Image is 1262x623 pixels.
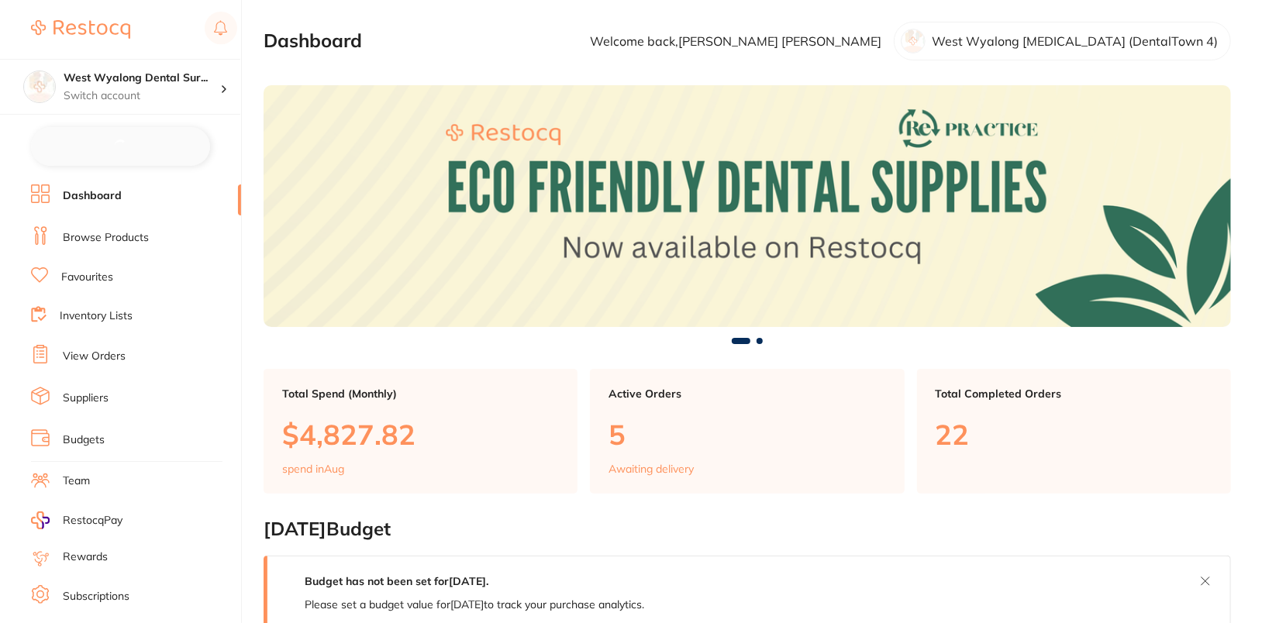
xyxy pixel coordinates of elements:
[609,463,694,475] p: Awaiting delivery
[31,20,130,39] img: Restocq Logo
[63,473,90,489] a: Team
[63,513,122,528] span: RestocqPay
[63,589,129,604] a: Subscriptions
[305,574,488,588] strong: Budget has not been set for [DATE] .
[282,418,559,450] p: $4,827.82
[61,270,113,285] a: Favourites
[590,369,904,494] a: Active Orders5Awaiting delivery
[264,518,1231,540] h2: [DATE] Budget
[264,369,578,494] a: Total Spend (Monthly)$4,827.82spend inAug
[936,387,1212,400] p: Total Completed Orders
[932,34,1218,48] p: West Wyalong [MEDICAL_DATA] (DentalTown 4)
[590,34,881,48] p: Welcome back, [PERSON_NAME] [PERSON_NAME]
[63,549,108,565] a: Rewards
[64,71,220,86] h4: West Wyalong Dental Surgery (DentalTown 4)
[31,12,130,47] a: Restocq Logo
[31,511,122,529] a: RestocqPay
[60,308,133,324] a: Inventory Lists
[24,71,55,102] img: West Wyalong Dental Surgery (DentalTown 4)
[609,387,885,400] p: Active Orders
[282,463,344,475] p: spend in Aug
[305,598,644,611] p: Please set a budget value for [DATE] to track your purchase analytics.
[63,349,126,364] a: View Orders
[282,387,559,400] p: Total Spend (Monthly)
[917,369,1231,494] a: Total Completed Orders22
[936,418,1212,450] p: 22
[264,30,362,52] h2: Dashboard
[31,511,50,529] img: RestocqPay
[63,188,122,204] a: Dashboard
[63,230,149,246] a: Browse Products
[64,88,220,104] p: Switch account
[63,391,109,406] a: Suppliers
[63,432,105,448] a: Budgets
[609,418,885,450] p: 5
[264,85,1231,327] img: Dashboard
